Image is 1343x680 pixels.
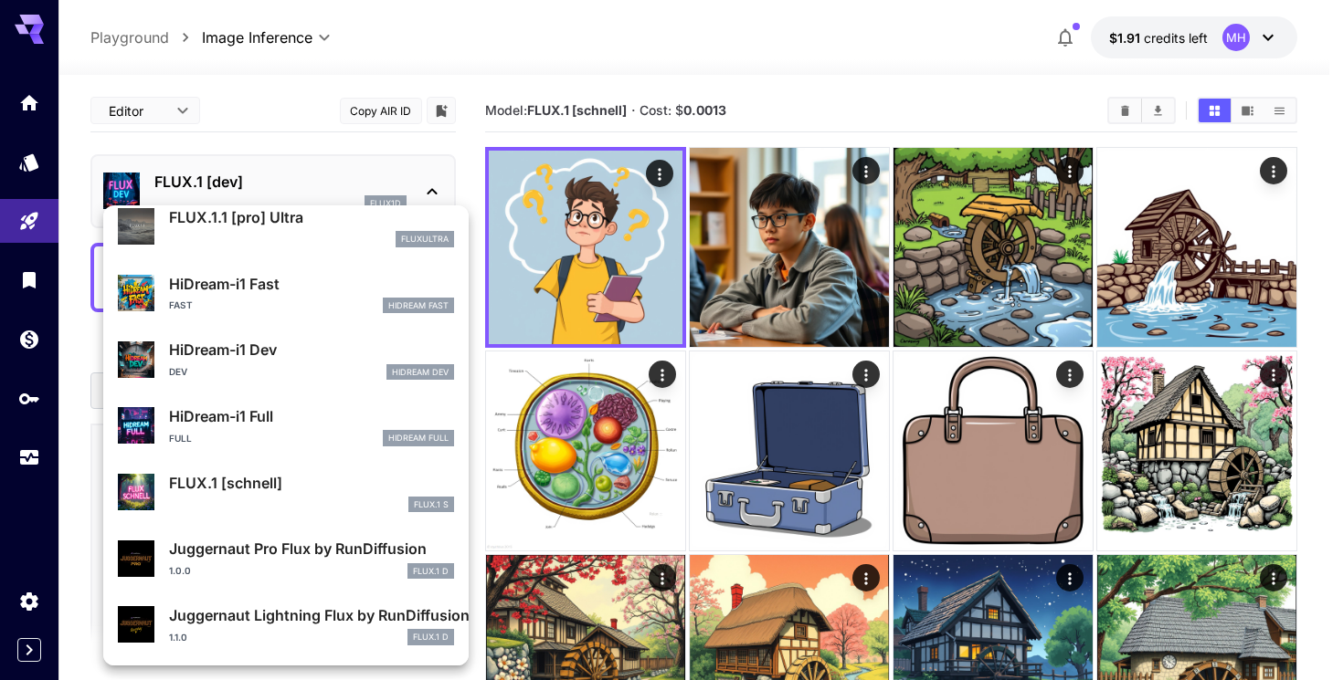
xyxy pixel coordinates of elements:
[413,631,449,643] p: FLUX.1 D
[413,565,449,578] p: FLUX.1 D
[169,604,454,626] p: Juggernaut Lightning Flux by RunDiffusion
[118,331,454,387] div: HiDream-i1 DevDevHiDream Dev
[169,339,454,361] p: HiDream-i1 Dev
[169,298,193,312] p: Fast
[118,530,454,586] div: Juggernaut Pro Flux by RunDiffusion1.0.0FLUX.1 D
[118,597,454,653] div: Juggernaut Lightning Flux by RunDiffusion1.1.0FLUX.1 D
[169,538,454,560] p: Juggernaut Pro Flux by RunDiffusion
[169,631,187,644] p: 1.1.0
[118,266,454,321] div: HiDream-i1 FastFastHiDream Fast
[169,564,191,578] p: 1.0.0
[388,299,449,312] p: HiDream Fast
[118,199,454,255] div: FLUX.1.1 [pro] Ultrafluxultra
[169,206,454,228] p: FLUX.1.1 [pro] Ultra
[169,472,454,494] p: FLUX.1 [schnell]
[118,465,454,520] div: FLUX.1 [schnell]FLUX.1 S
[388,432,449,445] p: HiDream Full
[169,365,187,379] p: Dev
[414,498,449,511] p: FLUX.1 S
[169,405,454,427] p: HiDream-i1 Full
[169,273,454,295] p: HiDream-i1 Fast
[169,432,192,445] p: Full
[392,366,449,379] p: HiDream Dev
[118,398,454,454] div: HiDream-i1 FullFullHiDream Full
[401,233,449,246] p: fluxultra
